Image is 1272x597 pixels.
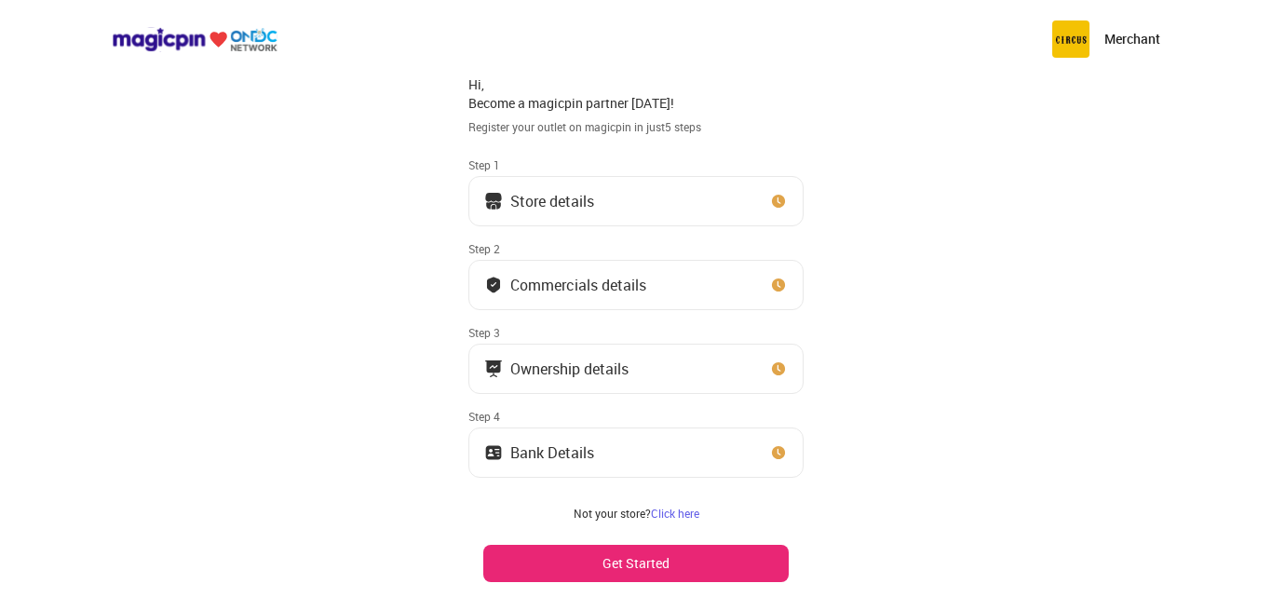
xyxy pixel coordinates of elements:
div: Commercials details [510,280,646,290]
span: Not your store? [574,506,651,521]
img: ondc-logo-new-small.8a59708e.svg [112,27,277,52]
img: clock_icon_new.67dbf243.svg [769,192,788,210]
button: Commercials details [468,260,804,310]
div: Step 1 [468,157,804,172]
div: Step 3 [468,325,804,340]
img: bank_details_tick.fdc3558c.svg [484,276,503,294]
div: Bank Details [510,448,594,457]
a: Click here [651,506,699,521]
button: Store details [468,176,804,226]
button: Ownership details [468,344,804,394]
div: Store details [510,197,594,206]
img: clock_icon_new.67dbf243.svg [769,276,788,294]
img: commercials_icon.983f7837.svg [484,360,503,378]
div: Step 2 [468,241,804,256]
div: Step 4 [468,409,804,424]
button: Bank Details [468,427,804,478]
img: clock_icon_new.67dbf243.svg [769,443,788,462]
p: Merchant [1104,30,1160,48]
div: Ownership details [510,364,629,373]
img: storeIcon.9b1f7264.svg [484,192,503,210]
div: Hi, Become a magicpin partner [DATE]! [468,75,804,112]
img: clock_icon_new.67dbf243.svg [769,360,788,378]
img: ownership_icon.37569ceb.svg [484,443,503,462]
button: Get Started [483,545,789,582]
div: Register your outlet on magicpin in just 5 steps [468,119,804,135]
img: circus.b677b59b.png [1052,20,1089,58]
